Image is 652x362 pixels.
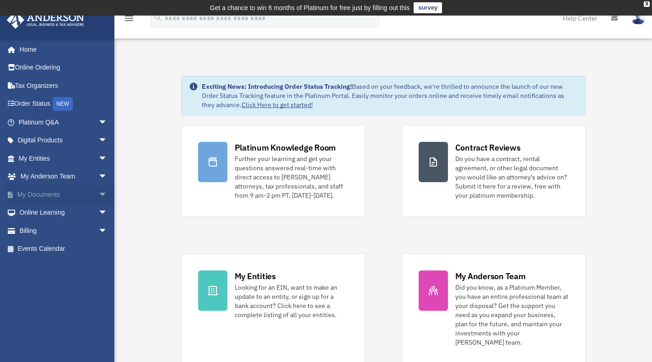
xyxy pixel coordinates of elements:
a: Order StatusNEW [6,95,121,113]
img: User Pic [631,11,645,25]
a: My Documentsarrow_drop_down [6,185,121,204]
i: search [153,12,163,22]
div: My Entities [235,270,276,282]
a: Click Here to get started! [242,101,313,109]
a: Events Calendar [6,240,121,258]
div: Further your learning and get your questions answered real-time with direct access to [PERSON_NAM... [235,154,348,200]
div: Platinum Knowledge Room [235,142,336,153]
a: Online Ordering [6,59,121,77]
div: My Anderson Team [455,270,526,282]
a: Contract Reviews Do you have a contract, rental agreement, or other legal document you would like... [402,125,586,217]
div: Did you know, as a Platinum Member, you have an entire professional team at your disposal? Get th... [455,283,569,347]
div: NEW [53,97,73,111]
span: arrow_drop_down [98,149,117,168]
div: close [644,1,650,7]
span: arrow_drop_down [98,131,117,150]
a: Online Learningarrow_drop_down [6,204,121,222]
a: Platinum Knowledge Room Further your learning and get your questions answered real-time with dire... [181,125,365,217]
span: arrow_drop_down [98,113,117,132]
i: menu [124,13,135,24]
a: Platinum Q&Aarrow_drop_down [6,113,121,131]
a: survey [414,2,442,13]
span: arrow_drop_down [98,185,117,204]
div: Get a chance to win 6 months of Platinum for free just by filling out this [210,2,410,13]
div: Looking for an EIN, want to make an update to an entity, or sign up for a bank account? Click her... [235,283,348,319]
a: menu [124,16,135,24]
span: arrow_drop_down [98,167,117,186]
strong: Exciting News: Introducing Order Status Tracking! [202,82,352,91]
a: My Entitiesarrow_drop_down [6,149,121,167]
div: Based on your feedback, we're thrilled to announce the launch of our new Order Status Tracking fe... [202,82,578,109]
img: Anderson Advisors Platinum Portal [4,11,87,29]
span: arrow_drop_down [98,204,117,222]
a: Digital Productsarrow_drop_down [6,131,121,150]
a: Tax Organizers [6,76,121,95]
a: Home [6,40,117,59]
a: My Anderson Teamarrow_drop_down [6,167,121,186]
span: arrow_drop_down [98,222,117,240]
div: Contract Reviews [455,142,521,153]
a: Billingarrow_drop_down [6,222,121,240]
div: Do you have a contract, rental agreement, or other legal document you would like an attorney's ad... [455,154,569,200]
